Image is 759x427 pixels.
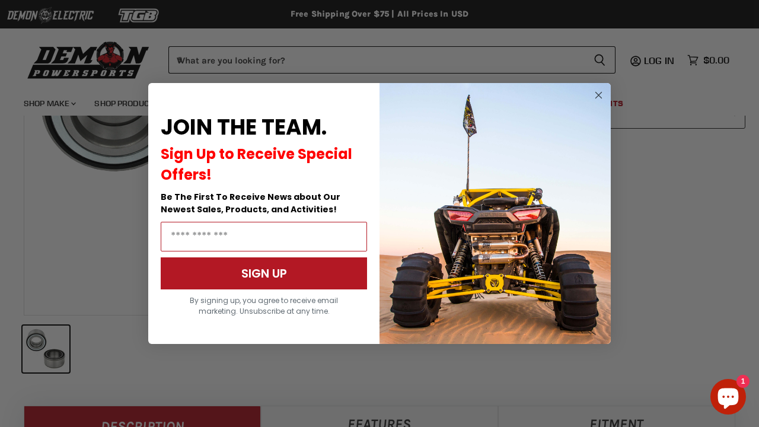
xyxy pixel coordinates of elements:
[161,191,340,215] span: Be The First To Receive News about Our Newest Sales, Products, and Activities!
[190,295,338,316] span: By signing up, you agree to receive email marketing. Unsubscribe at any time.
[591,88,606,103] button: Close dialog
[161,112,327,142] span: JOIN THE TEAM.
[161,222,367,251] input: Email Address
[161,257,367,289] button: SIGN UP
[379,83,611,344] img: a9095488-b6e7-41ba-879d-588abfab540b.jpeg
[707,379,750,418] inbox-online-store-chat: Shopify online store chat
[161,144,352,184] span: Sign Up to Receive Special Offers!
